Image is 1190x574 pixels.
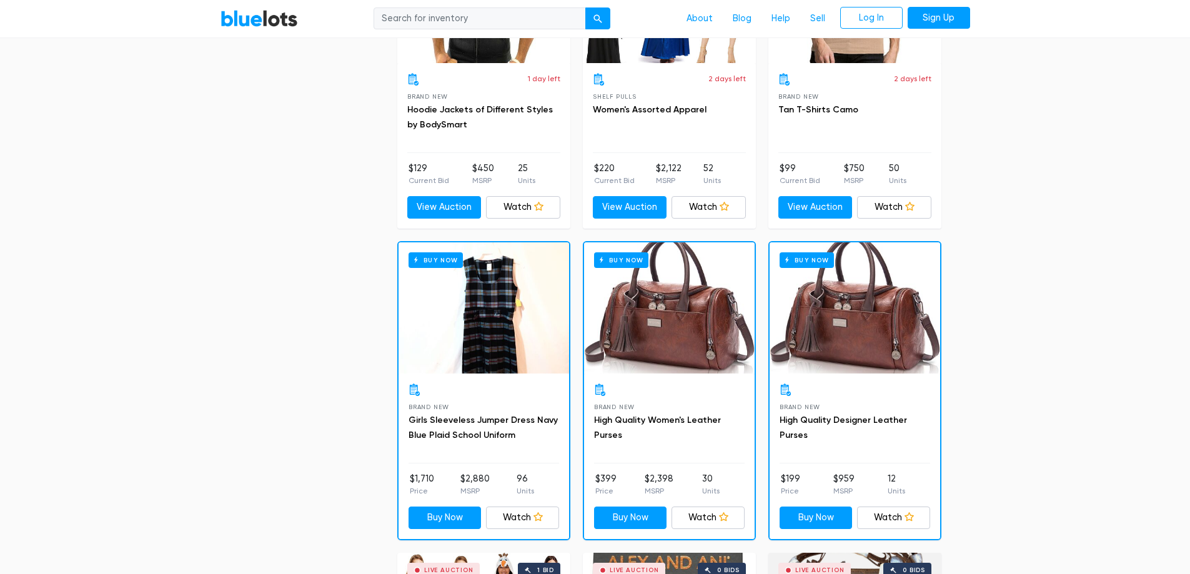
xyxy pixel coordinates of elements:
a: Sign Up [908,7,970,29]
li: $959 [833,472,855,497]
h6: Buy Now [780,252,834,268]
h6: Buy Now [409,252,463,268]
p: Current Bid [780,175,820,186]
li: 12 [888,472,905,497]
li: $399 [595,472,617,497]
p: Units [702,485,720,497]
a: Watch [857,196,931,219]
p: Price [595,485,617,497]
a: Watch [672,507,745,529]
li: $2,122 [656,162,682,187]
a: High Quality Women's Leather Purses [594,415,721,440]
a: Buy Now [399,242,569,374]
p: MSRP [656,175,682,186]
div: Live Auction [795,567,845,573]
li: 30 [702,472,720,497]
a: Buy Now [409,507,482,529]
p: Current Bid [594,175,635,186]
p: 1 day left [528,73,560,84]
p: Units [703,175,721,186]
li: $99 [780,162,820,187]
li: 50 [889,162,906,187]
a: Watch [857,507,930,529]
p: Units [888,485,905,497]
a: Watch [486,196,560,219]
a: Tan T-Shirts Camo [778,104,858,115]
div: Live Auction [424,567,474,573]
p: MSRP [460,485,490,497]
div: 0 bids [717,567,740,573]
span: Brand New [407,93,448,100]
li: $450 [472,162,494,187]
p: MSRP [645,485,673,497]
p: MSRP [472,175,494,186]
a: BlueLots [221,9,298,27]
span: Brand New [778,93,819,100]
a: View Auction [407,196,482,219]
li: $2,398 [645,472,673,497]
li: $220 [594,162,635,187]
a: Watch [486,507,559,529]
li: $1,710 [410,472,434,497]
a: Help [761,7,800,31]
span: Brand New [409,403,449,410]
p: Units [889,175,906,186]
a: Girls Sleeveless Jumper Dress Navy Blue Plaid School Uniform [409,415,558,440]
a: High Quality Designer Leather Purses [780,415,907,440]
a: Buy Now [594,507,667,529]
a: View Auction [778,196,853,219]
a: About [677,7,723,31]
a: Buy Now [770,242,940,374]
a: Women's Assorted Apparel [593,104,707,115]
p: 2 days left [708,73,746,84]
span: Brand New [594,403,635,410]
a: View Auction [593,196,667,219]
p: MSRP [844,175,865,186]
li: $129 [409,162,449,187]
p: Price [781,485,800,497]
a: Watch [672,196,746,219]
a: Log In [840,7,903,29]
a: Buy Now [780,507,853,529]
p: MSRP [833,485,855,497]
input: Search for inventory [374,7,586,30]
span: Brand New [780,403,820,410]
div: 1 bid [537,567,554,573]
p: Price [410,485,434,497]
p: Units [518,175,535,186]
a: Hoodie Jackets of Different Styles by BodySmart [407,104,553,130]
li: 52 [703,162,721,187]
li: $750 [844,162,865,187]
a: Buy Now [584,242,755,374]
li: 96 [517,472,534,497]
p: 2 days left [894,73,931,84]
p: Units [517,485,534,497]
li: $2,880 [460,472,490,497]
li: 25 [518,162,535,187]
div: 0 bids [903,567,925,573]
p: Current Bid [409,175,449,186]
span: Shelf Pulls [593,93,637,100]
div: Live Auction [610,567,659,573]
li: $199 [781,472,800,497]
a: Blog [723,7,761,31]
h6: Buy Now [594,252,648,268]
a: Sell [800,7,835,31]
